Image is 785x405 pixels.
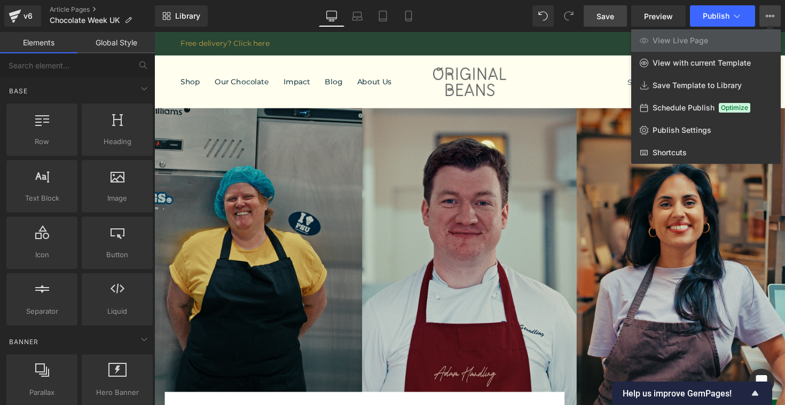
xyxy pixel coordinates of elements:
a: Blog [167,24,200,78]
span: Icon [10,249,74,260]
a: Impact [125,24,167,78]
span: Save Template to Library [653,81,742,90]
span: Image [85,193,150,204]
a: New Library [155,5,208,27]
span: Heading [85,136,150,147]
span: Our Chocolate [62,46,117,55]
span: Base [8,86,29,96]
span: Publish Settings [653,125,711,135]
span: Row [10,136,74,147]
button: Publish [690,5,755,27]
a: v6 [4,5,41,27]
span: Parallax [10,387,74,398]
span: Sign In [485,46,511,56]
a: Laptop [344,5,370,27]
div: Open Intercom Messenger [749,369,774,394]
img: Original Beans [286,36,360,66]
a: Shop [27,24,54,78]
a: Global Style [77,32,155,53]
span: Save [596,11,614,22]
span: About Us [208,46,243,55]
span: View Live Page [653,36,708,45]
span: Chocolate Week UK [50,16,120,25]
div: / [477,39,578,63]
span: Button [85,249,150,260]
div: v6 [21,9,35,23]
span: Library [175,11,200,21]
span: Text Block [10,193,74,204]
span: Hero Banner [85,387,150,398]
span: Liquid [85,306,150,317]
span: Impact [132,46,160,55]
a: Preview [631,5,686,27]
span: Shop [27,46,47,55]
span: 0 [613,51,623,62]
a: Register [522,39,569,63]
a: Free delivery? Click here [27,5,118,19]
span: Publish [703,12,729,20]
span: Help us improve GemPages! [623,388,749,399]
a: Tablet [370,5,396,27]
span: Optimize [719,103,750,113]
span: View with current Template [653,58,751,68]
span: Shortcuts [653,148,687,157]
a: Mobile [396,5,421,27]
button: Redo [558,5,579,27]
button: Show survey - Help us improve GemPages! [623,387,762,400]
a: Our Chocolate [54,24,125,78]
button: View Live PageView with current TemplateSave Template to LibrarySchedule PublishOptimizePublish S... [759,5,781,27]
span: Blog [175,46,193,55]
button: Undo [532,5,554,27]
span: Preview [644,11,673,22]
span: Register [530,46,561,56]
span: Schedule Publish [653,103,715,113]
a: About Us [200,24,250,78]
a: Desktop [319,5,344,27]
a: Sign In [477,39,519,63]
span: Separator [10,306,74,317]
a: Article Pages [50,5,155,14]
span: Banner [8,337,40,347]
span: Shopping Cart [607,45,619,58]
